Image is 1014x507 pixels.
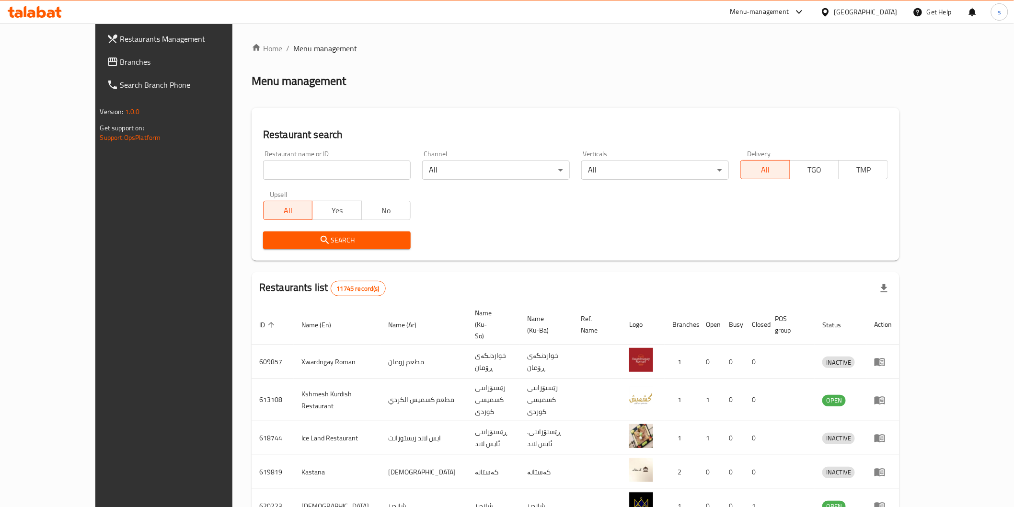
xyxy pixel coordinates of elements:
[259,319,277,331] span: ID
[874,394,892,406] div: Menu
[775,313,803,336] span: POS group
[467,421,519,455] td: ڕێستۆرانتی ئایس لاند
[665,345,698,379] td: 1
[698,421,721,455] td: 1
[361,201,411,220] button: No
[301,319,344,331] span: Name (En)
[286,43,289,54] li: /
[843,163,884,177] span: TMP
[312,201,361,220] button: Yes
[527,313,562,336] span: Name (Ku-Ba)
[263,201,312,220] button: All
[794,163,835,177] span: TGO
[721,345,744,379] td: 0
[99,27,265,50] a: Restaurants Management
[100,122,144,134] span: Get support on:
[822,357,855,368] span: INACTIVE
[380,379,467,421] td: مطعم كشميش الكردي
[316,204,357,218] span: Yes
[475,307,508,342] span: Name (Ku-So)
[721,455,744,489] td: 0
[873,277,896,300] div: Export file
[744,345,767,379] td: 0
[698,304,721,345] th: Open
[519,379,573,421] td: رێستۆرانتی کشمیشى كوردى
[252,379,294,421] td: 613108
[721,421,744,455] td: 0
[293,43,357,54] span: Menu management
[252,421,294,455] td: 618744
[380,421,467,455] td: ايس لاند ريستورانت
[263,127,888,142] h2: Restaurant search
[467,379,519,421] td: رێستۆرانتی کشمیشى كوردى
[252,73,346,89] h2: Menu management
[822,319,853,331] span: Status
[380,345,467,379] td: مطعم رومان
[730,6,789,18] div: Menu-management
[252,345,294,379] td: 609857
[745,163,786,177] span: All
[271,234,403,246] span: Search
[270,191,288,198] label: Upsell
[822,395,846,406] span: OPEN
[519,345,573,379] td: خواردنگەی ڕۆمان
[665,304,698,345] th: Branches
[120,79,257,91] span: Search Branch Phone
[698,379,721,421] td: 1
[665,455,698,489] td: 2
[581,313,610,336] span: Ref. Name
[120,56,257,68] span: Branches
[834,7,898,17] div: [GEOGRAPHIC_DATA]
[388,319,429,331] span: Name (Ar)
[998,7,1001,17] span: s
[721,304,744,345] th: Busy
[263,161,411,180] input: Search for restaurant name or ID..
[331,284,385,293] span: 11745 record(s)
[721,379,744,421] td: 0
[665,379,698,421] td: 1
[822,467,855,478] span: INACTIVE
[665,421,698,455] td: 1
[874,356,892,368] div: Menu
[519,455,573,489] td: کەستانە
[581,161,729,180] div: All
[747,150,771,157] label: Delivery
[294,345,380,379] td: Xwardngay Roman
[125,105,140,118] span: 1.0.0
[99,73,265,96] a: Search Branch Phone
[380,455,467,489] td: [DEMOGRAPHIC_DATA]
[100,105,124,118] span: Version:
[252,43,899,54] nav: breadcrumb
[790,160,839,179] button: TGO
[467,345,519,379] td: خواردنگەی ڕۆمان
[744,304,767,345] th: Closed
[744,421,767,455] td: 0
[874,466,892,478] div: Menu
[294,421,380,455] td: Ice Land Restaurant
[698,455,721,489] td: 0
[866,304,899,345] th: Action
[839,160,888,179] button: TMP
[252,455,294,489] td: 619819
[629,386,653,410] img: Kshmesh Kurdish Restaurant
[252,43,282,54] a: Home
[294,379,380,421] td: Kshmesh Kurdish Restaurant
[744,455,767,489] td: 0
[120,33,257,45] span: Restaurants Management
[366,204,407,218] span: No
[259,280,386,296] h2: Restaurants list
[99,50,265,73] a: Branches
[519,421,573,455] td: .ڕێستۆرانتی ئایس لاند
[629,424,653,448] img: Ice Land Restaurant
[467,455,519,489] td: کەستانە
[629,458,653,482] img: Kastana
[822,433,855,444] span: INACTIVE
[874,432,892,444] div: Menu
[100,131,161,144] a: Support.OpsPlatform
[740,160,790,179] button: All
[422,161,570,180] div: All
